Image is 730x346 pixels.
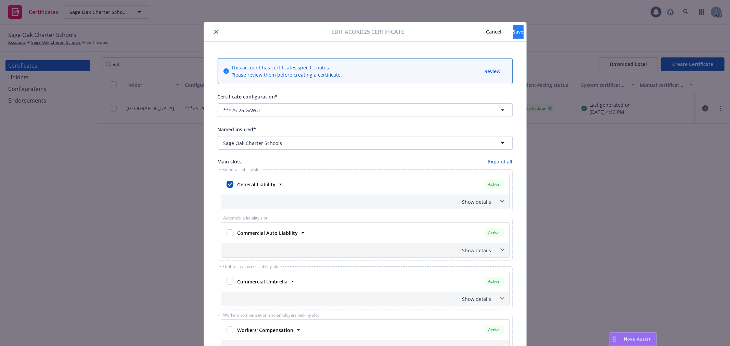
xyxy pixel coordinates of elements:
span: Active [487,327,501,333]
strong: General Liability [238,181,276,188]
button: Cancel [475,25,513,39]
div: Drag to move [610,333,618,346]
button: close [212,28,220,36]
span: Main slots [218,158,242,165]
span: Edit Acord25 certificate [331,28,404,36]
span: Umbrella / excess liability slot [222,265,281,269]
span: Nova Assist [624,336,651,342]
span: Review [485,68,501,75]
div: Show details [221,243,509,257]
button: Review [484,67,501,76]
strong: Commercial Umbrella [238,278,288,285]
div: Please review them before creating a certificate. [232,71,342,78]
a: Expand all [488,158,513,165]
button: Nova Assist [610,332,657,346]
div: Show details [222,198,491,205]
span: Active [487,230,501,236]
strong: Commercial Auto Liability [238,230,298,236]
div: Show details [222,295,491,303]
span: Save [513,28,524,35]
span: Active [487,278,501,284]
span: Automobile liability slot [222,216,269,220]
div: Show details [221,195,509,209]
div: Show details [222,247,491,254]
span: Workers compensation and employers liability slot [222,313,321,317]
button: Save [513,25,524,39]
span: Named insured* [218,126,256,133]
div: This account has certificates specific notes. [232,64,342,71]
span: Certificate configuration* [218,93,278,100]
button: Sage Oak Charter Schools [218,136,513,150]
span: Cancel [486,28,502,35]
strong: Workers' Compensation [238,327,294,333]
div: Show details [221,292,509,306]
span: Active [487,181,501,187]
span: General liability slot [222,168,262,172]
span: Sage Oak Charter Schools [223,139,282,147]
